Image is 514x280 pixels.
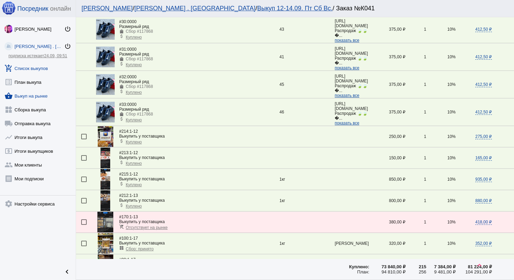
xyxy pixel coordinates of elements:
mat-icon: attach_money [119,89,124,94]
div: 46 [279,110,307,114]
mat-icon: keyboard_arrow_up [475,261,484,269]
mat-icon: shopping_bag [119,84,124,89]
div: Выкупить у поставщика [119,219,279,224]
img: mAkXWRnfkJcSsccFM9oo.jpg [96,19,115,40]
span: 412,50 ₽ [475,110,492,115]
span: Куплено [126,90,142,95]
mat-icon: shopping_basket [4,92,13,100]
mat-icon: attach_money [119,139,124,143]
img: 9dyvl3.jpg [98,126,113,147]
span: Куплено [126,182,142,187]
div: 1кг [279,241,307,246]
span: 1-12 [119,172,138,177]
a: подписка истекает24.09, 09:51 [8,53,67,58]
span: 412,50 ₽ [475,54,492,60]
mat-icon: widgets [119,246,124,250]
div: 256 [406,269,426,274]
div: 150,00 ₽ [369,156,406,160]
app-description-cutted: [URL][DOMAIN_NAME] Распродаж 🍃🍃�... [335,43,369,70]
mat-icon: receipt [4,174,13,183]
span: Сбор: принято [126,247,154,251]
div: 73 840,00 ₽ [369,264,406,269]
div: Размерный ряд [119,107,279,112]
img: mAkXWRnfkJcSsccFM9oo.jpg [96,47,115,67]
img: community_200.png [4,42,13,50]
div: Сбор #117868 [126,84,153,89]
div: 1 [406,134,426,139]
img: hzzpj7.jpg [101,169,110,190]
div: 380,00 ₽ [369,220,406,224]
mat-icon: shopping_bag [119,57,124,61]
div: Размерный ряд [119,24,279,29]
a: Выкуп 12-14.09. Пт Сб Вс. [257,5,332,12]
div: Выкупить у поставщика [119,241,279,246]
div: 850,00 ₽ [369,177,406,182]
span: Куплено [126,35,142,40]
mat-icon: list_alt [4,78,13,86]
div: Выкупить у поставщика [119,134,279,139]
span: 10% [447,220,456,224]
mat-icon: power_settings_new [64,43,71,50]
span: 165,00 ₽ [475,156,492,161]
span: 0000 [119,74,136,79]
img: eoAHCv.jpg [98,233,113,254]
span: 0000 [119,19,136,24]
span: #215: [119,172,130,177]
img: 73xLq58P2BOqs-qIllg3xXCtabieAB0OMVER0XTxHpc0AjG-Rb2SSuXsq4It7hEfqgBcQNho.jpg [4,25,13,33]
div: 1 [406,220,426,224]
span: 1-13 [119,214,138,219]
img: eIIXDK.jpg [101,190,110,211]
div: Выкупить у поставщика [119,177,279,181]
span: 1-17 [119,236,138,241]
span: #214: [119,129,130,134]
span: #33: [119,102,127,107]
div: 1 [406,177,426,182]
div: Размерный ряд [119,79,279,84]
span: показать все [335,121,359,126]
div: 7 384,00 ₽ [426,264,456,269]
app-description-cutted: [PERSON_NAME] [335,241,369,246]
mat-icon: local_atm [4,147,13,155]
mat-icon: settings [4,200,13,208]
span: 880,00 ₽ [475,198,492,203]
span: #212: [119,193,130,198]
span: Посредник [17,5,48,12]
span: 10% [447,241,456,246]
span: #31: [119,47,127,52]
img: ErfPXD.jpg [97,212,113,232]
img: ffMmlz.jpg [101,148,110,168]
span: #99: [119,257,127,262]
div: 320,00 ₽ [369,241,406,246]
div: / / / Заказ №К041 [82,5,502,12]
div: 375,00 ₽ [369,110,406,114]
div: [PERSON_NAME] [15,27,64,32]
span: 10% [447,27,456,32]
span: Куплено [126,140,142,144]
span: Куплено [126,161,142,166]
mat-icon: chevron_left [63,268,71,276]
div: 375,00 ₽ [369,54,406,59]
div: 1 [406,241,426,246]
span: Куплено [126,62,142,67]
span: 1-12 [119,129,138,134]
a: [PERSON_NAME] . [GEOGRAPHIC_DATA] [134,5,255,12]
div: Сбор #117868 [126,57,153,61]
mat-icon: local_shipping [4,119,13,128]
span: Куплено [126,118,142,122]
span: #213: [119,150,130,155]
app-description-cutted: [URL][DOMAIN_NAME] Распродаж 🍃🍃�... [335,99,369,126]
div: 1 [406,82,426,87]
mat-icon: power_settings_new [64,26,71,32]
span: 412,50 ₽ [475,82,492,87]
span: #170: [119,214,130,219]
img: mAkXWRnfkJcSsccFM9oo.jpg [96,74,115,95]
mat-icon: attach_money [119,203,124,208]
span: 0000 [119,102,136,107]
mat-icon: shopping_bag [119,112,124,117]
div: 81 224,00 ₽ [456,264,492,269]
span: #30: [119,19,127,24]
div: 1 [406,198,426,203]
mat-icon: attach_money [119,61,124,66]
div: 9 481,00 ₽ [426,269,456,274]
img: 3n6XZI.jpg [98,254,113,275]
